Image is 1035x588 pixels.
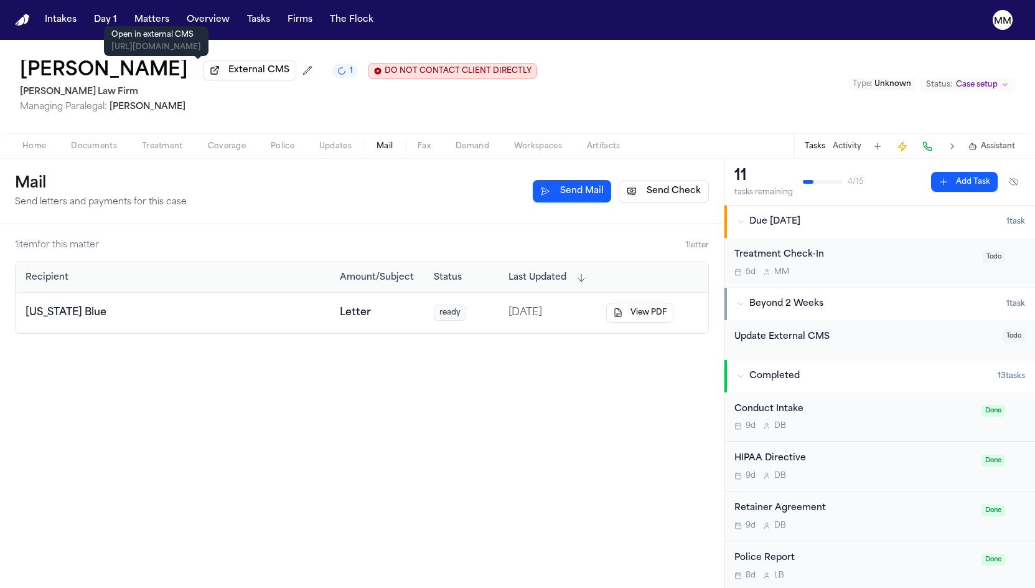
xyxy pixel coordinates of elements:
[129,9,174,31] button: Matters
[1006,299,1025,309] span: 1 task
[734,402,974,417] div: Conduct Intake
[774,521,786,531] span: D B
[746,471,756,481] span: 9d
[1006,217,1025,227] span: 1 task
[15,14,30,26] a: Home
[968,141,1015,151] button: Assistant
[350,66,353,76] span: 1
[734,330,995,344] div: Update External CMS
[981,554,1005,566] span: Done
[931,172,998,192] button: Add Task
[606,303,673,323] button: View PDF
[749,298,823,310] span: Beyond 2 Weeks
[619,180,709,202] button: Send Check
[994,17,1011,26] text: MM
[724,392,1035,442] div: Open task: Conduct Intake
[15,14,30,26] img: Finch Logo
[724,491,1035,541] div: Open task: Retainer Agreement
[734,166,793,186] div: 11
[340,272,414,284] button: Amount/Subject
[508,272,566,284] span: Last Updated
[734,551,974,566] div: Police Report
[111,30,201,40] p: Open in external CMS
[385,66,532,76] span: DO NOT CONTACT CLIENT DIRECTLY
[26,272,68,284] button: Recipient
[499,293,596,333] td: [DATE]
[142,141,183,151] span: Treatment
[724,320,1035,359] div: Open task: Update External CMS
[749,370,800,382] span: Completed
[805,141,825,151] button: Tasks
[1003,330,1025,342] span: Todo
[377,141,393,151] span: Mail
[874,80,911,88] span: Unknown
[983,251,1005,263] span: Todo
[734,187,793,197] div: tasks remaining
[418,141,431,151] span: Fax
[956,80,998,90] span: Case setup
[434,272,462,284] button: Status
[919,138,936,155] button: Make a Call
[587,141,621,151] span: Artifacts
[15,239,99,252] div: 1 item for this matter
[998,371,1025,381] span: 13 task s
[848,177,864,187] span: 4 / 15
[746,421,756,431] span: 9d
[20,85,537,100] h2: [PERSON_NAME] Law Firm
[734,501,974,516] div: Retainer Agreement
[283,9,317,31] button: Firms
[20,60,188,82] h1: [PERSON_NAME]
[319,141,352,151] span: Updates
[746,521,756,531] span: 9d
[228,64,289,77] span: External CMS
[869,138,886,155] button: Add Task
[368,63,537,79] button: Edit client contact restriction
[774,267,789,277] span: M M
[686,240,709,250] span: 1 letter
[514,141,562,151] span: Workspaces
[774,571,784,581] span: L B
[271,141,294,151] span: Police
[111,42,201,52] p: [URL][DOMAIN_NAME]
[325,9,378,31] button: The Flock
[40,9,82,31] button: Intakes
[746,571,756,581] span: 8d
[926,80,952,90] span: Status:
[89,9,122,31] button: Day 1
[853,80,873,88] span: Type :
[110,102,185,111] span: [PERSON_NAME]
[242,9,275,31] button: Tasks
[332,64,358,78] button: 1 active task
[456,141,489,151] span: Demand
[26,305,106,320] div: [US_STATE] Blue
[724,288,1035,320] button: Beyond 2 Weeks1task
[981,141,1015,151] span: Assistant
[340,305,414,320] div: Letter
[734,248,975,262] div: Treatment Check-In
[724,442,1035,491] div: Open task: HIPAA Directive
[20,102,107,111] span: Managing Paralegal:
[182,9,235,31] button: Overview
[15,196,187,209] p: Send letters and payments for this case
[1003,172,1025,192] button: Hide completed tasks (⌘⇧H)
[20,60,188,82] button: Edit matter name
[894,138,911,155] button: Create Immediate Task
[749,216,800,228] span: Due [DATE]
[774,471,786,481] span: D B
[734,452,974,466] div: HIPAA Directive
[724,360,1035,392] button: Completed13tasks
[508,272,586,284] button: Last Updated
[981,505,1005,516] span: Done
[920,77,1015,92] button: Change status from Case setup
[434,305,466,321] span: ready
